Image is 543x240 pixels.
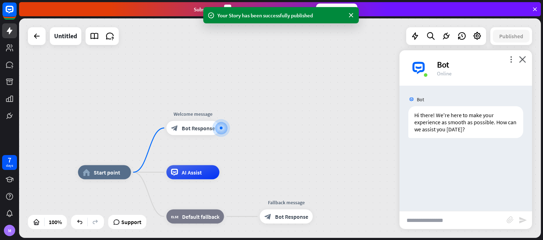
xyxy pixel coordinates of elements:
[264,213,271,220] i: block_bot_response
[519,216,527,224] i: send
[224,5,231,14] div: 3
[217,12,345,19] div: Your Story has been successfully published
[161,110,225,118] div: Welcome message
[182,213,220,220] span: Default fallback
[255,199,318,206] div: Fallback message
[408,106,523,138] div: Hi there! We're here to make your experience as smooth as possible. How can we assist you [DATE]?
[519,56,526,63] i: close
[6,3,27,24] button: Open LiveChat chat widget
[275,213,308,220] span: Bot Response
[316,4,357,15] div: Subscribe now
[417,96,424,103] span: Bot
[437,70,524,77] div: Online
[508,56,514,63] i: more_vert
[47,216,64,228] div: 100%
[182,125,215,132] span: Bot Response
[171,213,179,220] i: block_fallback
[493,30,530,42] button: Published
[6,163,13,168] div: days
[54,27,77,45] div: Untitled
[2,155,17,170] a: 7 days
[121,216,141,228] span: Support
[194,5,310,14] div: Subscribe in days to get your first month for $1
[4,225,15,236] div: M
[182,169,202,176] span: AI Assist
[8,157,11,163] div: 7
[171,125,178,132] i: block_bot_response
[507,216,514,223] i: block_attachment
[437,59,524,70] div: Bot
[83,169,90,176] i: home_2
[94,169,120,176] span: Start point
